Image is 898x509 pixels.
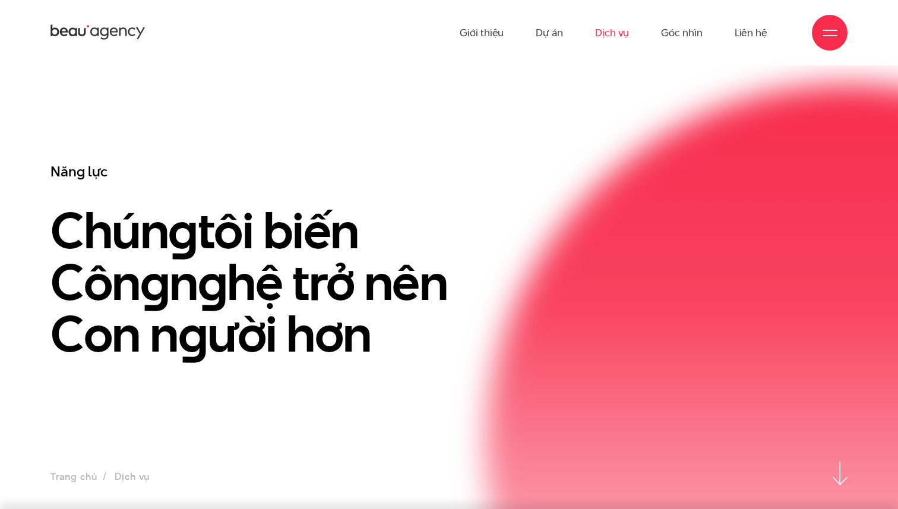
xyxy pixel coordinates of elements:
[178,298,208,369] en: g
[50,470,97,483] a: Trang chủ
[50,205,508,360] h1: Chún tôi biến Côn n hệ trở nên Con n ười hơn
[168,195,198,265] en: g
[198,246,227,317] en: g
[140,246,170,317] en: g
[50,163,508,181] h3: Năng lực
